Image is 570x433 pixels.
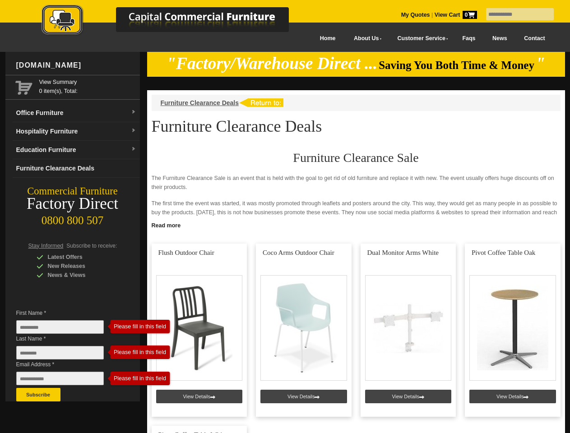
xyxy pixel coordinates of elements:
[39,78,136,94] span: 0 item(s), Total:
[401,12,430,18] a: My Quotes
[16,388,60,401] button: Subscribe
[536,54,545,73] em: "
[152,174,561,192] p: The Furniture Clearance Sale is an event that is held with the goal to get rid of old furniture a...
[37,271,122,280] div: News & Views
[152,118,561,135] h1: Furniture Clearance Deals
[131,110,136,115] img: dropdown
[131,128,136,134] img: dropdown
[379,59,534,71] span: Saving You Both Time & Money
[167,54,377,73] em: "Factory/Warehouse Direct ...
[37,262,122,271] div: New Releases
[515,28,553,49] a: Contact
[17,5,333,37] img: Capital Commercial Furniture Logo
[17,5,333,40] a: Capital Commercial Furniture Logo
[435,12,477,18] strong: View Cart
[147,219,565,230] a: Click to read more
[152,199,561,226] p: The first time the event was started, it was mostly promoted through leaflets and posters around ...
[5,210,140,227] div: 0800 800 507
[110,323,162,330] div: Please fill in this field
[13,159,140,178] a: Furniture Clearance Deals
[484,28,515,49] a: News
[239,98,283,107] img: return to
[13,52,140,79] div: [DOMAIN_NAME]
[37,253,122,262] div: Latest Offers
[13,141,140,159] a: Education Furnituredropdown
[433,12,477,18] a: View Cart0
[13,104,140,122] a: Office Furnituredropdown
[110,349,162,355] div: Please fill in this field
[66,243,117,249] span: Subscribe to receive:
[161,99,239,106] a: Furniture Clearance Deals
[344,28,387,49] a: About Us
[16,334,117,343] span: Last Name *
[28,243,64,249] span: Stay Informed
[39,78,136,87] a: View Summary
[387,28,454,49] a: Customer Service
[5,185,140,198] div: Commercial Furniture
[16,372,104,385] input: Email Address *
[13,122,140,141] a: Hospitality Furnituredropdown
[131,147,136,152] img: dropdown
[16,320,104,334] input: First Name *
[454,28,484,49] a: Faqs
[463,11,477,19] span: 0
[5,198,140,210] div: Factory Direct
[16,346,104,359] input: Last Name *
[110,375,162,382] div: Please fill in this field
[16,309,117,318] span: First Name *
[152,151,561,165] h2: Furniture Clearance Sale
[16,360,117,369] span: Email Address *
